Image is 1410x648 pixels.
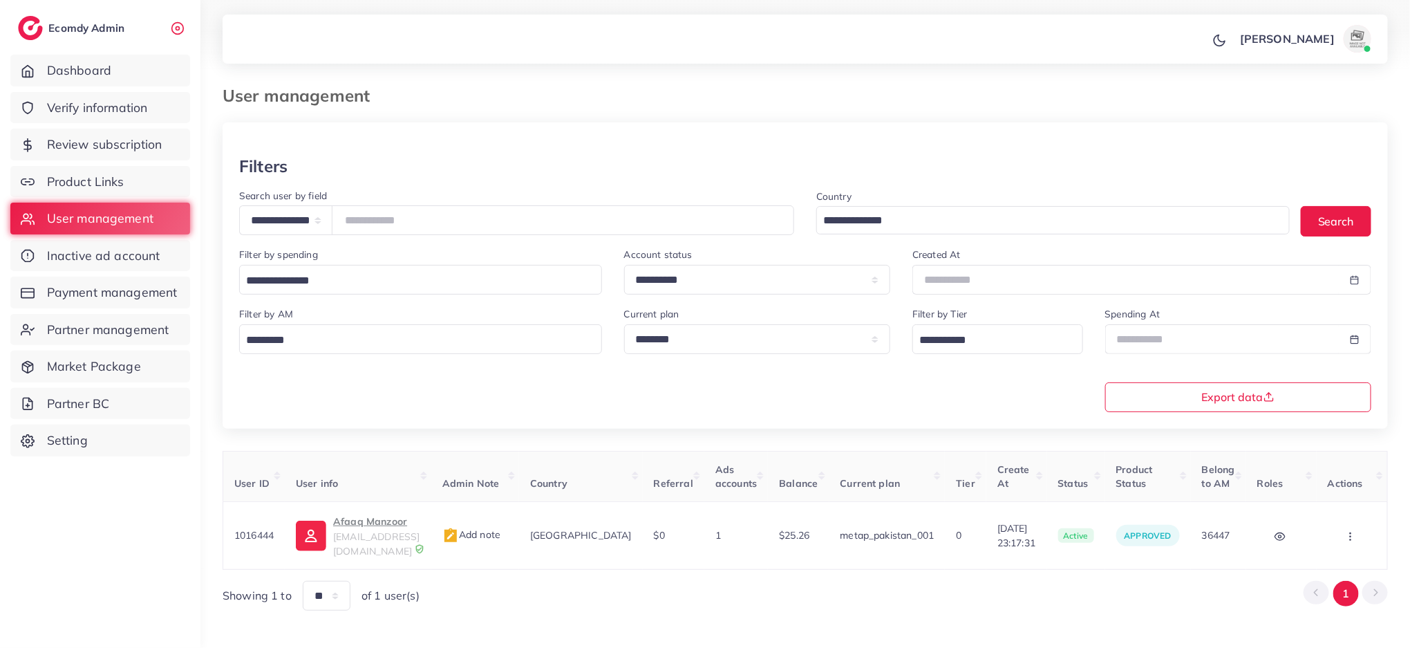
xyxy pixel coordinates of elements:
span: Status [1058,477,1089,490]
div: Search for option [239,265,602,295]
label: Account status [624,248,693,261]
span: Product Status [1116,463,1153,490]
span: [EMAIL_ADDRESS][DOMAIN_NAME] [333,530,420,557]
img: logo [18,16,43,40]
span: 1016444 [234,529,274,541]
span: Current plan [840,477,901,490]
span: Partner management [47,321,169,339]
span: Ads accounts [715,463,757,490]
span: metap_pakistan_001 [840,529,934,541]
a: Review subscription [10,129,190,160]
label: Spending At [1105,307,1160,321]
img: admin_note.cdd0b510.svg [442,528,459,544]
span: Review subscription [47,136,162,154]
a: Product Links [10,166,190,198]
span: Belong to AM [1202,463,1235,490]
button: Export data [1105,382,1372,412]
span: Export data [1202,391,1275,402]
button: Search [1301,206,1371,236]
a: Dashboard [10,55,190,86]
span: Setting [47,432,88,450]
span: 1 [715,529,721,541]
label: Filter by spending [239,248,318,261]
span: Roles [1257,477,1284,490]
a: Partner management [10,314,190,346]
span: Admin Note [442,477,500,490]
span: Product Links [47,173,124,191]
label: Created At [912,248,961,261]
label: Filter by Tier [912,307,967,321]
span: Inactive ad account [47,247,160,265]
span: [DATE] 23:17:31 [997,521,1035,550]
input: Search for option [818,210,1272,232]
p: Afaaq Manzoor [333,513,420,530]
a: Market Package [10,351,190,382]
input: Search for option [914,330,1064,351]
span: Actions [1328,477,1363,490]
a: Setting [10,425,190,456]
span: approved [1125,530,1172,541]
span: Payment management [47,284,178,302]
button: Go to page 1 [1333,581,1359,607]
span: Dashboard [47,62,111,80]
a: User management [10,203,190,234]
span: Country [530,477,567,490]
a: Afaaq Manzoor[EMAIL_ADDRESS][DOMAIN_NAME] [296,513,420,558]
a: Payment management [10,277,190,308]
span: of 1 user(s) [361,588,420,604]
span: User management [47,210,153,228]
span: Add note [442,528,500,541]
img: 9CAL8B2pu8EFxCJHYAAAAldEVYdGRhdGU6Y3JlYXRlADIwMjItMTItMDlUMDQ6NTg6MzkrMDA6MDBXSlgLAAAAJXRFWHRkYXR... [415,544,424,554]
p: [PERSON_NAME] [1240,30,1335,47]
label: Search user by field [239,189,327,203]
h3: Filters [239,156,288,176]
span: Create At [997,463,1030,490]
span: $0 [654,529,665,541]
a: logoEcomdy Admin [18,16,128,40]
span: $25.26 [779,529,809,541]
span: Partner BC [47,395,110,413]
div: Search for option [816,206,1290,234]
span: [GEOGRAPHIC_DATA] [530,529,632,541]
label: Country [816,189,852,203]
span: Market Package [47,358,141,376]
img: avatar [1344,25,1371,53]
input: Search for option [241,270,584,292]
span: Referral [654,477,693,490]
span: User info [296,477,338,490]
span: Balance [779,477,818,490]
h3: User management [223,86,381,106]
a: [PERSON_NAME]avatar [1232,25,1377,53]
label: Current plan [624,307,679,321]
div: Search for option [912,324,1082,354]
a: Verify information [10,92,190,124]
a: Partner BC [10,388,190,420]
span: 0 [956,529,961,541]
span: Verify information [47,99,148,117]
span: active [1058,528,1094,544]
span: Tier [956,477,975,490]
input: Search for option [241,330,584,351]
label: Filter by AM [239,307,293,321]
div: Search for option [239,324,602,354]
h2: Ecomdy Admin [48,21,128,35]
ul: Pagination [1304,581,1388,607]
span: User ID [234,477,270,490]
span: 36447 [1202,529,1230,541]
span: Showing 1 to [223,588,292,604]
img: ic-user-info.36bf1079.svg [296,521,326,551]
a: Inactive ad account [10,240,190,272]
